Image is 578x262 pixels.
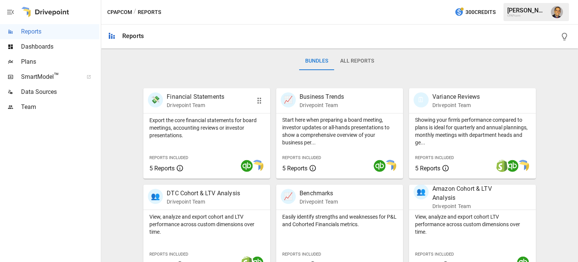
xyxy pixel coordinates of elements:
div: Reports [122,32,144,40]
p: Business Trends [300,92,344,101]
p: View, analyze and export cohort and LTV performance across custom dimensions over time. [149,213,264,236]
div: 👥 [414,184,429,199]
span: Plans [21,57,99,66]
div: 👥 [148,189,163,204]
span: Reports Included [149,252,188,257]
div: 📈 [281,92,296,107]
p: Benchmarks [300,189,338,198]
p: Export the core financial statements for board meetings, accounting reviews or investor presentat... [149,116,264,139]
img: quickbooks [374,160,386,172]
p: Financial Statements [167,92,224,101]
img: Tom Gatto [551,6,563,18]
span: Reports [21,27,99,36]
button: All Reports [334,52,380,70]
p: Drivepoint Team [432,202,512,210]
img: quickbooks [507,160,519,172]
span: 5 Reports [149,165,175,172]
span: Reports Included [282,155,321,160]
span: 5 Reports [415,165,440,172]
span: Dashboards [21,42,99,51]
p: Easily identify strengths and weaknesses for P&L and Cohorted Financials metrics. [282,213,397,228]
p: Drivepoint Team [167,198,240,205]
div: 💸 [148,92,163,107]
button: Tom Gatto [546,2,567,23]
span: Reports Included [282,252,321,257]
span: Reports Included [149,155,188,160]
button: 300Credits [452,5,499,19]
span: Reports Included [415,252,454,257]
div: / [134,8,136,17]
span: ™ [54,71,59,81]
img: smart model [517,160,529,172]
img: quickbooks [241,160,253,172]
div: 📈 [281,189,296,204]
button: CPAPcom [107,8,132,17]
p: Variance Reviews [432,92,480,101]
span: 5 Reports [282,165,307,172]
p: View, analyze and export cohort LTV performance across custom dimensions over time. [415,213,530,236]
p: Showing your firm's performance compared to plans is ideal for quarterly and annual plannings, mo... [415,116,530,146]
span: Data Sources [21,87,99,97]
p: Drivepoint Team [167,101,224,109]
span: 300 Credits [465,8,496,17]
p: Start here when preparing a board meeting, investor updates or all-hands presentations to show a ... [282,116,397,146]
span: Reports Included [415,155,454,160]
img: shopify [496,160,508,172]
div: [PERSON_NAME] [507,7,546,14]
span: SmartModel [21,72,78,81]
p: Drivepoint Team [432,101,480,109]
p: Amazon Cohort & LTV Analysis [432,184,512,202]
div: CPAPcom [507,14,546,17]
p: Drivepoint Team [300,198,338,205]
img: smart model [251,160,263,172]
div: 🗓 [414,92,429,107]
img: smart model [384,160,396,172]
p: DTC Cohort & LTV Analysis [167,189,240,198]
p: Drivepoint Team [300,101,344,109]
span: Team [21,103,99,112]
button: Bundles [299,52,334,70]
